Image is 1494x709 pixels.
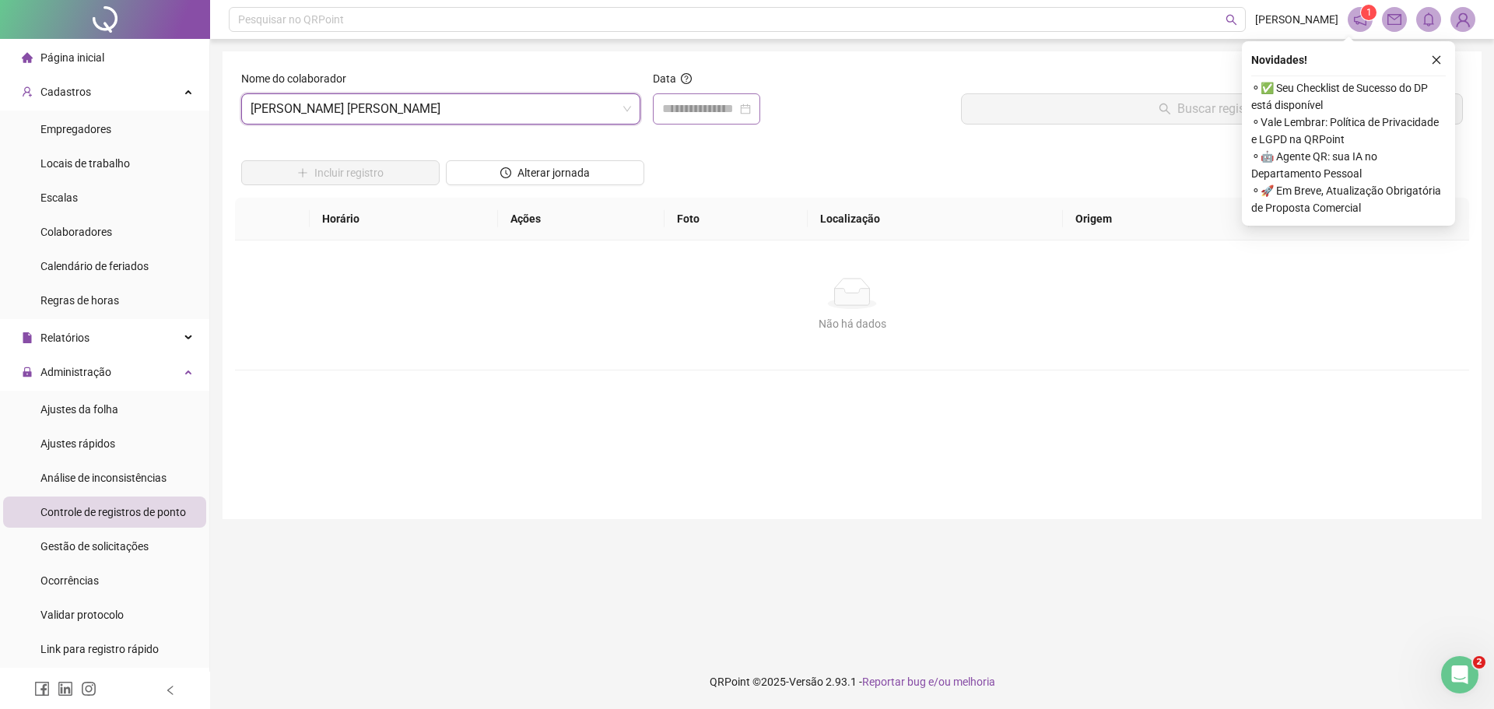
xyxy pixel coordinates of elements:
span: Empregadores [40,123,111,135]
span: Relatórios [40,332,89,344]
span: clock-circle [500,167,511,178]
span: Gestão de solicitações [40,540,149,553]
span: Validar protocolo [40,609,124,621]
span: home [22,52,33,63]
span: Análise de inconsistências [40,472,167,484]
iframe: Intercom live chat [1441,656,1478,693]
span: IRMA RIBEIRO DE FRANÇA [251,94,631,124]
img: 89628 [1451,8,1475,31]
th: Foto [665,198,808,240]
th: Ações [498,198,665,240]
span: instagram [81,681,96,697]
button: Alterar jornada [446,160,644,185]
span: mail [1387,12,1401,26]
span: Calendário de feriados [40,260,149,272]
span: lock [22,367,33,377]
span: facebook [34,681,50,697]
span: search [1226,14,1237,26]
span: left [165,685,176,696]
a: Alterar jornada [446,168,644,181]
span: Data [653,72,676,85]
button: Buscar registros [961,93,1463,125]
span: Alterar jornada [517,164,590,181]
span: ⚬ Vale Lembrar: Política de Privacidade e LGPD na QRPoint [1251,114,1446,148]
span: Regras de horas [40,294,119,307]
span: Escalas [40,191,78,204]
span: notification [1353,12,1367,26]
span: 2 [1473,656,1485,669]
span: 1 [1366,7,1372,18]
span: Versão [789,676,823,688]
span: Página inicial [40,51,104,64]
span: file [22,332,33,343]
span: Colaboradores [40,226,112,238]
span: Reportar bug e/ou melhoria [862,676,995,688]
span: user-add [22,86,33,97]
footer: QRPoint © 2025 - 2.93.1 - [210,655,1494,709]
sup: 1 [1361,5,1377,20]
span: linkedin [58,681,73,697]
span: ⚬ 🚀 Em Breve, Atualização Obrigatória de Proposta Comercial [1251,182,1446,216]
span: Cadastros [40,86,91,98]
span: bell [1422,12,1436,26]
span: Controle de registros de ponto [40,506,186,518]
span: Link para registro rápido [40,643,159,655]
span: Ajustes rápidos [40,437,115,450]
th: Origem [1063,198,1248,240]
label: Nome do colaborador [241,70,356,87]
span: close [1431,54,1442,65]
button: Incluir registro [241,160,440,185]
span: ⚬ ✅ Seu Checklist de Sucesso do DP está disponível [1251,79,1446,114]
span: question-circle [681,73,692,84]
th: Localização [808,198,1064,240]
span: Locais de trabalho [40,157,130,170]
span: Ajustes da folha [40,403,118,416]
span: Ocorrências [40,574,99,587]
span: Administração [40,366,111,378]
span: Novidades ! [1251,51,1307,68]
div: Não há dados [254,315,1450,332]
th: Horário [310,198,497,240]
span: [PERSON_NAME] [1255,11,1338,28]
span: ⚬ 🤖 Agente QR: sua IA no Departamento Pessoal [1251,148,1446,182]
